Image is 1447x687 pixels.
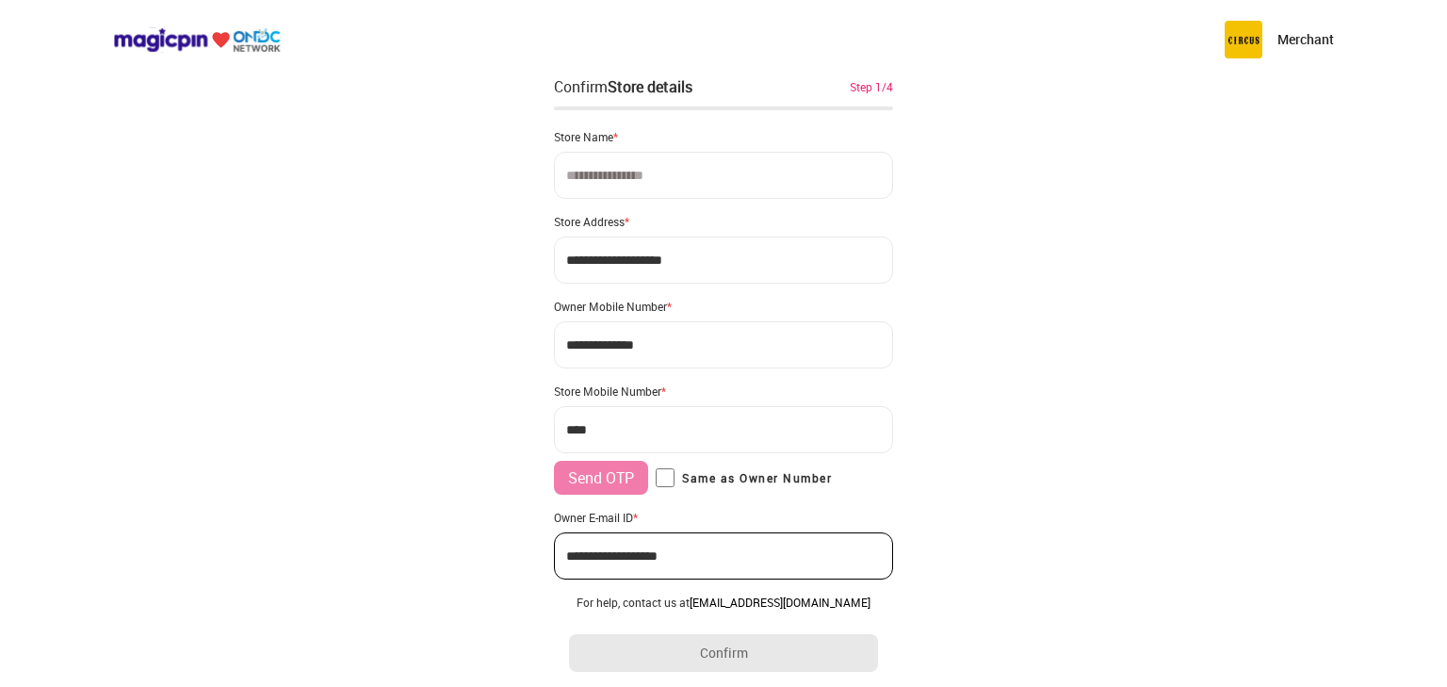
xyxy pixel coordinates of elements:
[554,129,893,144] div: Store Name
[554,461,648,495] button: Send OTP
[608,76,692,97] div: Store details
[690,595,870,610] a: [EMAIL_ADDRESS][DOMAIN_NAME]
[554,299,893,314] div: Owner Mobile Number
[113,27,281,53] img: ondc-logo-new-small.8a59708e.svg
[554,510,893,525] div: Owner E-mail ID
[554,384,893,399] div: Store Mobile Number
[569,634,878,672] button: Confirm
[554,75,692,98] div: Confirm
[656,468,675,487] input: Same as Owner Number
[850,78,893,95] div: Step 1/4
[1277,30,1334,49] p: Merchant
[569,595,878,610] div: For help, contact us at
[554,214,893,229] div: Store Address
[656,468,832,487] label: Same as Owner Number
[1225,21,1262,58] img: circus.b677b59b.png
